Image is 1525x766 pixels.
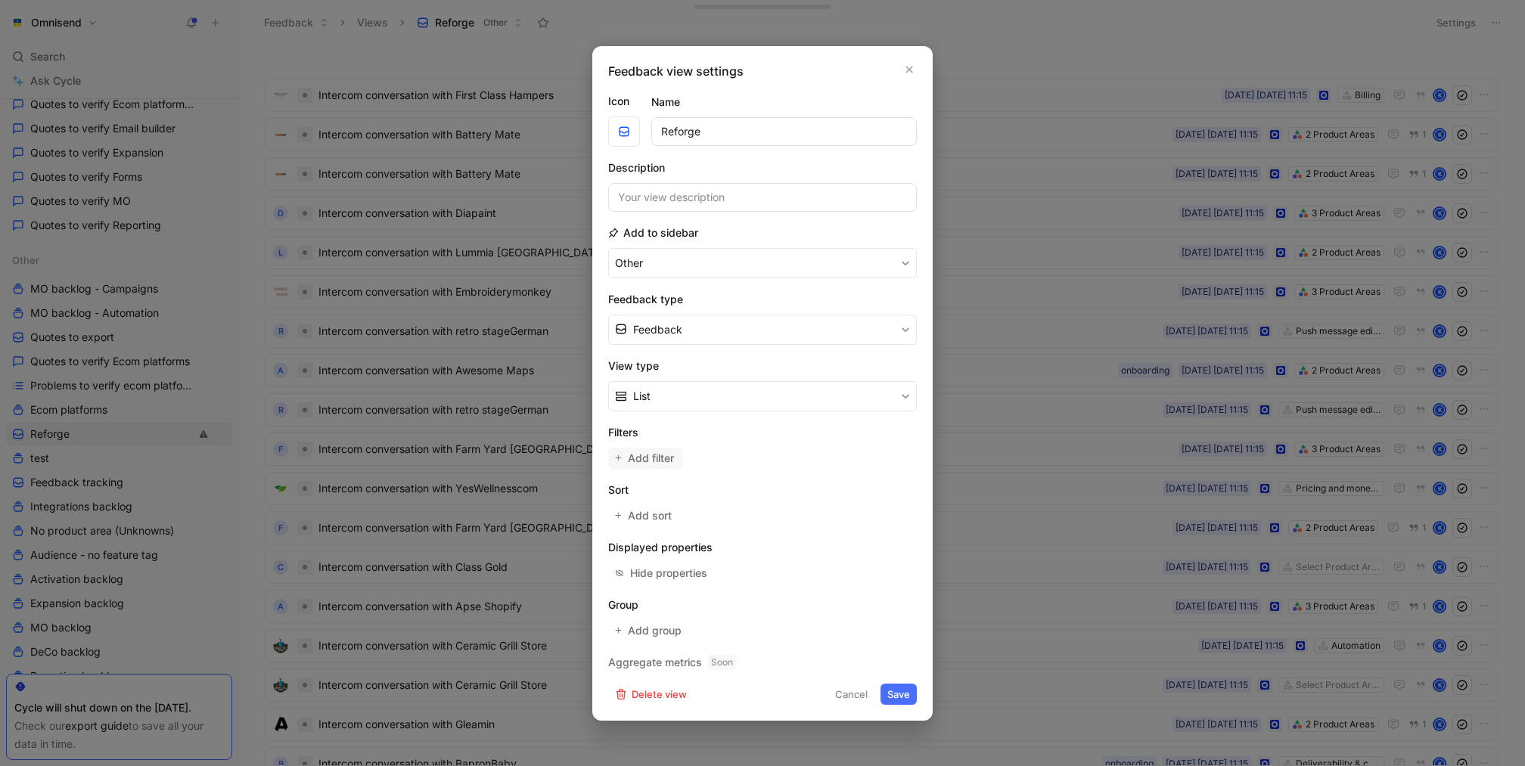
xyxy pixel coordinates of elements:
[708,655,736,670] span: Soon
[608,224,698,242] h2: Add to sidebar
[628,449,676,467] span: Add filter
[828,684,874,705] button: Cancel
[608,290,917,309] h2: Feedback type
[608,448,682,469] button: Add filter
[608,563,714,584] button: Hide properties
[633,321,682,339] span: Feedback
[608,423,917,442] h2: Filters
[608,620,690,641] button: Add group
[608,596,917,614] h2: Group
[608,357,917,375] h2: View type
[608,62,744,80] h2: Feedback view settings
[608,481,917,499] h2: Sort
[628,622,683,640] span: Add group
[630,564,707,582] div: Hide properties
[628,507,673,525] span: Add sort
[881,684,917,705] button: Save
[608,92,640,110] label: Icon
[608,538,917,557] h2: Displayed properties
[608,653,917,671] h2: Aggregate metrics
[608,183,917,212] input: Your view description
[651,117,917,146] input: Your view name
[608,505,680,526] button: Add sort
[608,315,917,345] button: Feedback
[608,381,917,411] button: List
[608,248,917,278] button: Other
[608,684,694,705] button: Delete view
[608,159,665,177] h2: Description
[651,93,680,111] h2: Name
